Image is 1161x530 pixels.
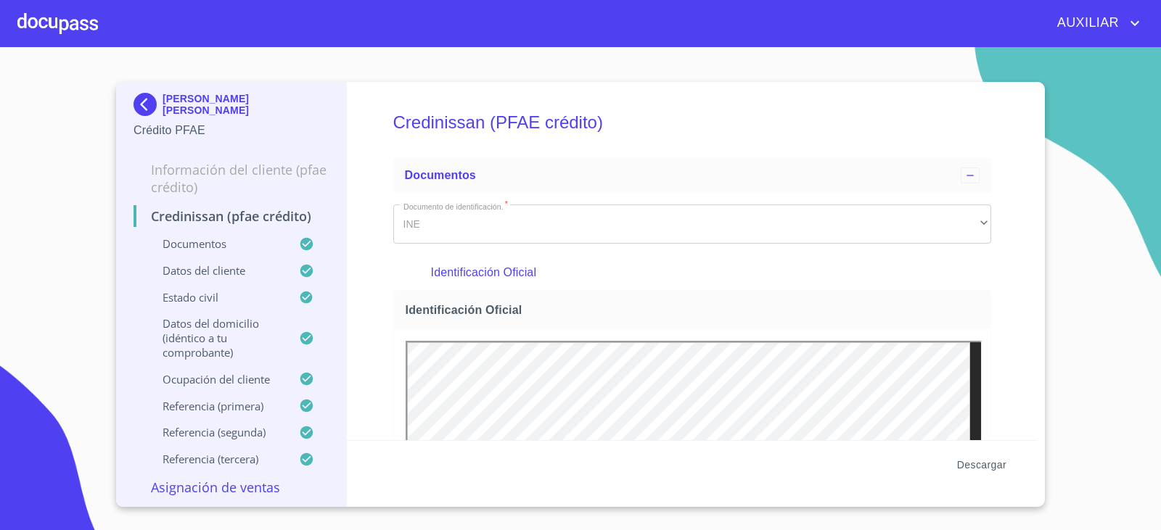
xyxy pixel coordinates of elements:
div: Documentos [393,158,992,193]
span: Descargar [957,456,1006,474]
span: AUXILIAR [1046,12,1126,35]
p: Estado civil [134,290,299,305]
p: Información del cliente (PFAE crédito) [134,161,329,196]
p: Referencia (segunda) [134,425,299,439]
p: Identificación Oficial [431,264,953,281]
span: Documentos [405,169,476,181]
p: Referencia (primera) [134,399,299,413]
div: INE [393,204,992,244]
img: Docupass spot blue [134,93,163,116]
p: Documentos [134,236,299,251]
p: Ocupación del Cliente [134,372,299,386]
p: Asignación de Ventas [134,479,329,496]
span: Identificación Oficial [406,302,985,318]
button: account of current user [1046,12,1144,35]
p: Datos del domicilio (idéntico a tu comprobante) [134,316,299,360]
div: [PERSON_NAME] [PERSON_NAME] [134,93,329,122]
h5: Credinissan (PFAE crédito) [393,93,992,152]
p: [PERSON_NAME] [PERSON_NAME] [163,93,329,116]
p: Credinissan (PFAE crédito) [134,207,329,225]
p: Referencia (tercera) [134,452,299,466]
p: Crédito PFAE [134,122,329,139]
button: Descargar [951,452,1012,479]
p: Datos del cliente [134,263,299,278]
